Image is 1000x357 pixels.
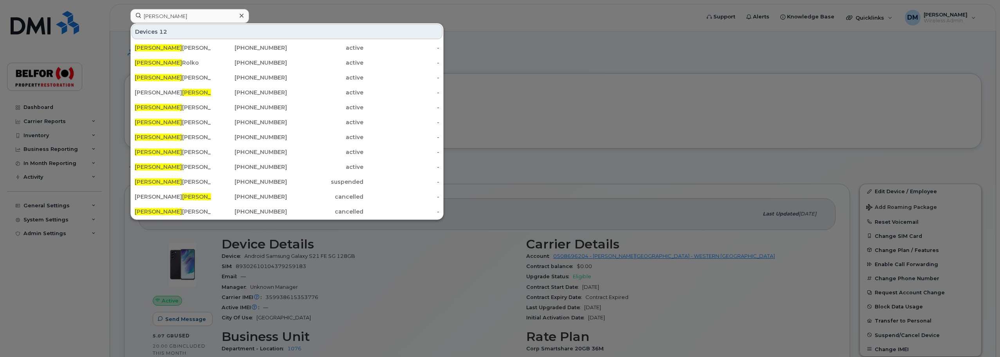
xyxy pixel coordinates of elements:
[287,89,363,96] div: active
[132,205,442,219] a: [PERSON_NAME][PERSON_NAME][PHONE_NUMBER]cancelled-
[363,163,440,171] div: -
[211,178,287,186] div: [PHONE_NUMBER]
[135,89,211,96] div: [PERSON_NAME]
[363,74,440,82] div: -
[287,59,363,67] div: active
[135,208,211,216] div: [PERSON_NAME]
[132,115,442,129] a: [PERSON_NAME][PERSON_NAME][PHONE_NUMBER]active-
[287,118,363,126] div: active
[287,133,363,141] div: active
[135,74,211,82] div: [PERSON_NAME]
[135,74,182,81] span: [PERSON_NAME]
[363,89,440,96] div: -
[363,148,440,156] div: -
[135,193,211,201] div: [PERSON_NAME]
[135,133,211,141] div: [PERSON_NAME]
[211,103,287,111] div: [PHONE_NUMBER]
[363,208,440,216] div: -
[211,74,287,82] div: [PHONE_NUMBER]
[132,100,442,114] a: [PERSON_NAME][PERSON_NAME][PHONE_NUMBER]active-
[363,193,440,201] div: -
[132,85,442,100] a: [PERSON_NAME][PERSON_NAME][PHONE_NUMBER]active-
[211,193,287,201] div: [PHONE_NUMBER]
[287,163,363,171] div: active
[363,178,440,186] div: -
[363,103,440,111] div: -
[211,118,287,126] div: [PHONE_NUMBER]
[363,44,440,52] div: -
[132,71,442,85] a: [PERSON_NAME][PERSON_NAME][PHONE_NUMBER]active-
[135,44,182,51] span: [PERSON_NAME]
[211,133,287,141] div: [PHONE_NUMBER]
[363,59,440,67] div: -
[287,193,363,201] div: cancelled
[182,193,229,200] span: [PERSON_NAME]
[135,104,182,111] span: [PERSON_NAME]
[211,44,287,52] div: [PHONE_NUMBER]
[135,134,182,141] span: [PERSON_NAME]
[135,149,182,156] span: [PERSON_NAME]
[159,28,167,36] span: 12
[287,103,363,111] div: active
[132,56,442,70] a: [PERSON_NAME]Rolko[PHONE_NUMBER]active-
[287,44,363,52] div: active
[132,130,442,144] a: [PERSON_NAME][PERSON_NAME][PHONE_NUMBER]active-
[132,175,442,189] a: [PERSON_NAME][PERSON_NAME][PHONE_NUMBER]suspended-
[132,145,442,159] a: [PERSON_NAME][PERSON_NAME][PHONE_NUMBER]active-
[135,163,182,170] span: [PERSON_NAME]
[135,59,211,67] div: Rolko
[135,163,211,171] div: [PERSON_NAME]
[182,89,229,96] span: [PERSON_NAME]
[135,208,182,215] span: [PERSON_NAME]
[363,118,440,126] div: -
[211,89,287,96] div: [PHONE_NUMBER]
[132,24,442,39] div: Devices
[135,118,211,126] div: [PERSON_NAME]
[211,208,287,216] div: [PHONE_NUMBER]
[211,59,287,67] div: [PHONE_NUMBER]
[135,178,182,185] span: [PERSON_NAME]
[363,133,440,141] div: -
[132,160,442,174] a: [PERSON_NAME][PERSON_NAME][PHONE_NUMBER]active-
[211,148,287,156] div: [PHONE_NUMBER]
[135,148,211,156] div: [PERSON_NAME]
[211,163,287,171] div: [PHONE_NUMBER]
[287,178,363,186] div: suspended
[132,190,442,204] a: [PERSON_NAME][PERSON_NAME][PHONE_NUMBER]cancelled-
[135,44,211,52] div: [PERSON_NAME]
[287,208,363,216] div: cancelled
[287,74,363,82] div: active
[132,41,442,55] a: [PERSON_NAME][PERSON_NAME][PHONE_NUMBER]active-
[135,59,182,66] span: [PERSON_NAME]
[135,178,211,186] div: [PERSON_NAME]
[135,119,182,126] span: [PERSON_NAME]
[287,148,363,156] div: active
[135,103,211,111] div: [PERSON_NAME]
